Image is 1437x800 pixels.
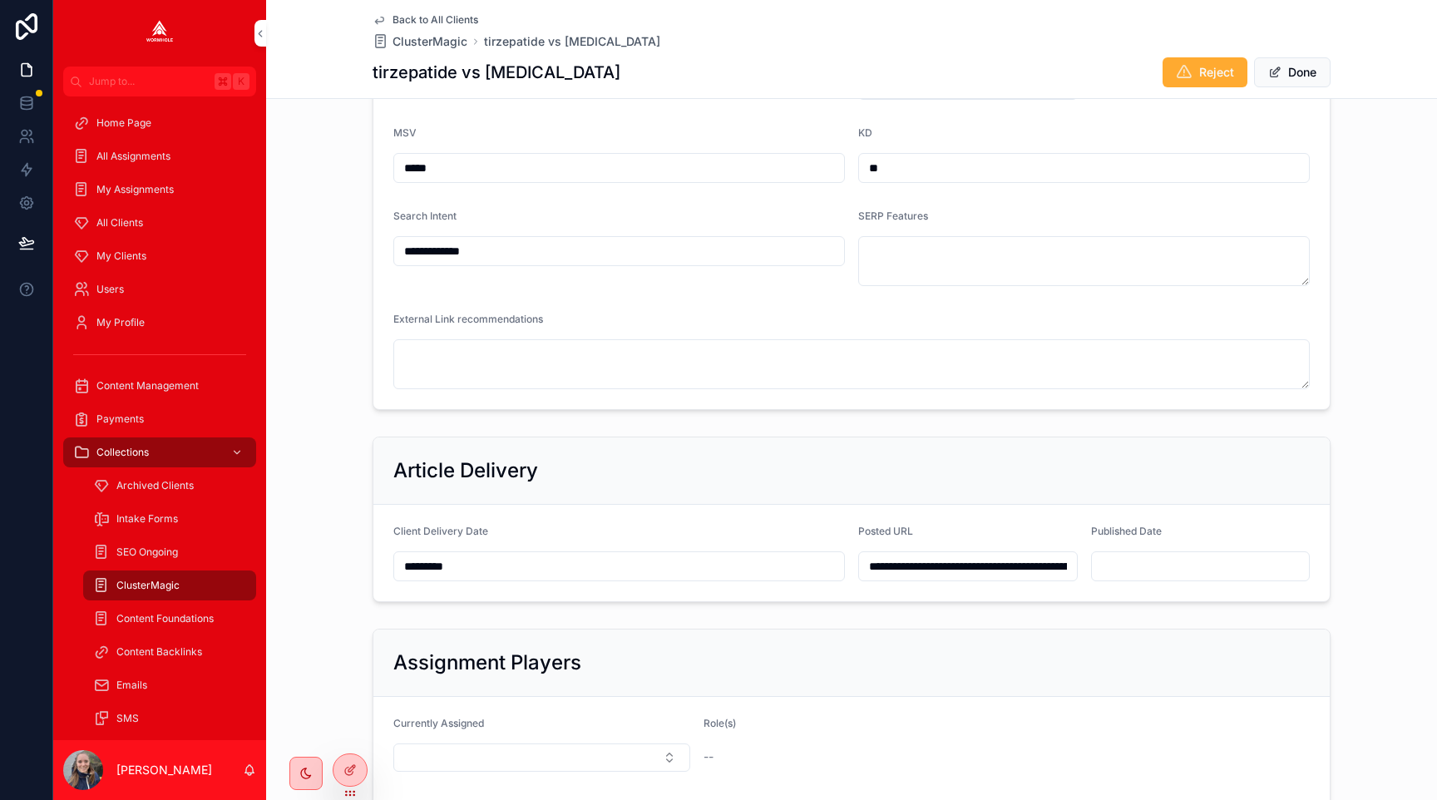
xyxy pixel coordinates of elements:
a: Users [63,274,256,304]
a: Home Page [63,108,256,138]
span: SEO Ongoing [116,546,178,559]
span: My Clients [96,249,146,263]
a: Collections [63,437,256,467]
span: Home Page [96,116,151,130]
span: Client Delivery Date [393,525,488,537]
span: My Assignments [96,183,174,196]
span: Archived Clients [116,479,194,492]
a: Emails [83,670,256,700]
span: K [235,75,248,88]
a: Content Foundations [83,604,256,634]
a: ClusterMagic [83,570,256,600]
h2: Assignment Players [393,649,581,676]
a: SEO Ongoing [83,537,256,567]
button: Done [1254,57,1331,87]
span: SERP Features [858,210,928,222]
a: All Assignments [63,141,256,171]
img: App logo [146,20,173,47]
a: My Clients [63,241,256,271]
button: Select Button [393,743,690,772]
h1: tirzepatide vs [MEDICAL_DATA] [373,61,620,84]
a: Intake Forms [83,504,256,534]
a: SMS [83,704,256,733]
span: Posted URL [858,525,913,537]
span: Role(s) [704,717,736,729]
a: tirzepatide vs [MEDICAL_DATA] [484,33,660,50]
span: Emails [116,679,147,692]
a: ClusterMagic [373,33,467,50]
span: Content Management [96,379,199,393]
span: ClusterMagic [393,33,467,50]
span: Intake Forms [116,512,178,526]
a: My Profile [63,308,256,338]
a: Content Backlinks [83,637,256,667]
span: MSV [393,126,417,139]
span: External Link recommendations [393,313,543,325]
a: My Assignments [63,175,256,205]
a: Back to All Clients [373,13,478,27]
a: Archived Clients [83,471,256,501]
span: Search Intent [393,210,457,222]
span: Users [96,283,124,296]
span: Jump to... [89,75,208,88]
span: My Profile [96,316,145,329]
span: Currently Assigned [393,717,484,729]
span: Content Backlinks [116,645,202,659]
div: scrollable content [53,96,266,740]
span: Reject [1199,64,1234,81]
a: Payments [63,404,256,434]
span: ClusterMagic [116,579,180,592]
button: Reject [1163,57,1247,87]
span: All Clients [96,216,143,230]
p: [PERSON_NAME] [116,762,212,778]
h2: Article Delivery [393,457,538,484]
span: Payments [96,412,144,426]
span: All Assignments [96,150,170,163]
span: Back to All Clients [393,13,478,27]
button: Jump to...K [63,67,256,96]
span: SMS [116,712,139,725]
span: Published Date [1091,525,1162,537]
span: Content Foundations [116,612,214,625]
a: All Clients [63,208,256,238]
a: Content Management [63,371,256,401]
span: KD [858,126,872,139]
span: -- [704,748,714,765]
span: Collections [96,446,149,459]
